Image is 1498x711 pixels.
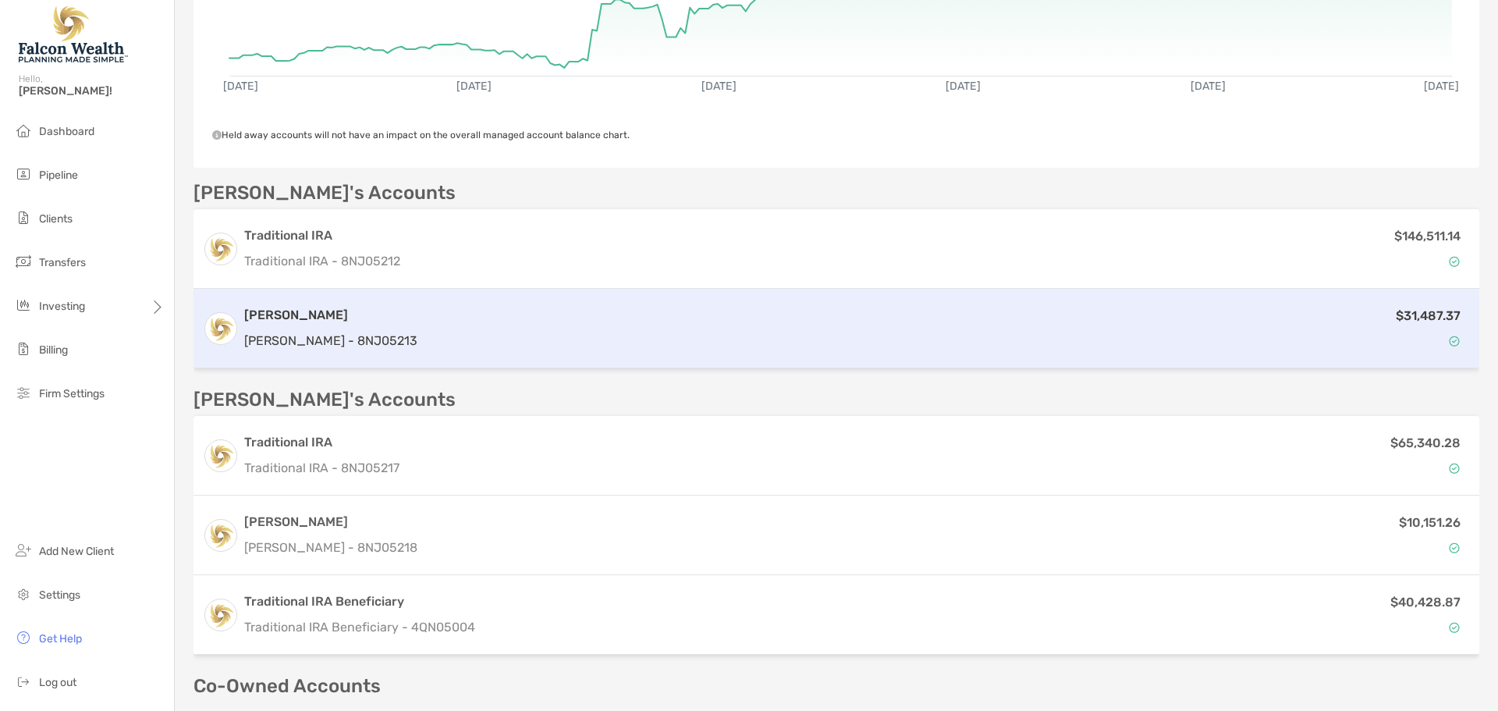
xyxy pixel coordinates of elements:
img: pipeline icon [14,165,33,183]
p: $31,487.37 [1396,306,1461,325]
span: Log out [39,676,76,689]
span: Firm Settings [39,387,105,400]
span: [PERSON_NAME]! [19,84,165,98]
span: Clients [39,212,73,226]
img: billing icon [14,340,33,358]
img: Account Status icon [1449,336,1460,347]
img: get-help icon [14,628,33,647]
img: dashboard icon [14,121,33,140]
span: Dashboard [39,125,94,138]
img: add_new_client icon [14,541,33,560]
text: [DATE] [701,80,737,93]
span: Billing [39,343,68,357]
img: clients icon [14,208,33,227]
text: [DATE] [946,80,981,93]
p: [PERSON_NAME]'s Accounts [193,183,456,203]
text: [DATE] [1191,80,1226,93]
p: $65,340.28 [1390,433,1461,453]
img: Falcon Wealth Planning Logo [19,6,128,62]
span: Held away accounts will not have an impact on the overall managed account balance chart. [212,130,630,140]
img: Account Status icon [1449,256,1460,267]
img: logout icon [14,672,33,691]
p: Co-Owned Accounts [193,677,1479,696]
h3: [PERSON_NAME] [244,306,417,325]
img: Account Status icon [1449,463,1460,474]
p: $10,151.26 [1399,513,1461,532]
p: [PERSON_NAME] - 8NJ05213 [244,331,417,350]
h3: Traditional IRA [244,433,399,452]
img: logo account [205,233,236,265]
span: Pipeline [39,169,78,182]
p: $146,511.14 [1394,226,1461,246]
img: logo account [205,440,236,471]
h3: Traditional IRA [244,226,400,245]
img: logo account [205,520,236,551]
img: transfers icon [14,252,33,271]
p: [PERSON_NAME] - 8NJ05218 [244,538,417,557]
img: investing icon [14,296,33,315]
img: logo account [205,313,236,344]
span: Transfers [39,256,86,269]
text: [DATE] [223,80,258,93]
span: Investing [39,300,85,313]
span: Get Help [39,632,82,645]
text: [DATE] [456,80,492,93]
p: Traditional IRA - 8NJ05212 [244,251,400,271]
text: [DATE] [1424,80,1459,93]
img: Account Status icon [1449,542,1460,553]
img: firm-settings icon [14,383,33,402]
p: Traditional IRA Beneficiary - 4QN05004 [244,617,475,637]
p: $40,428.87 [1390,592,1461,612]
img: settings icon [14,585,33,603]
img: logo account [205,599,236,631]
span: Add New Client [39,545,114,558]
img: Account Status icon [1449,622,1460,633]
p: Traditional IRA - 8NJ05217 [244,458,399,478]
p: [PERSON_NAME]'s Accounts [193,390,456,410]
h3: Traditional IRA Beneficiary [244,592,475,611]
h3: [PERSON_NAME] [244,513,417,531]
span: Settings [39,588,80,602]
